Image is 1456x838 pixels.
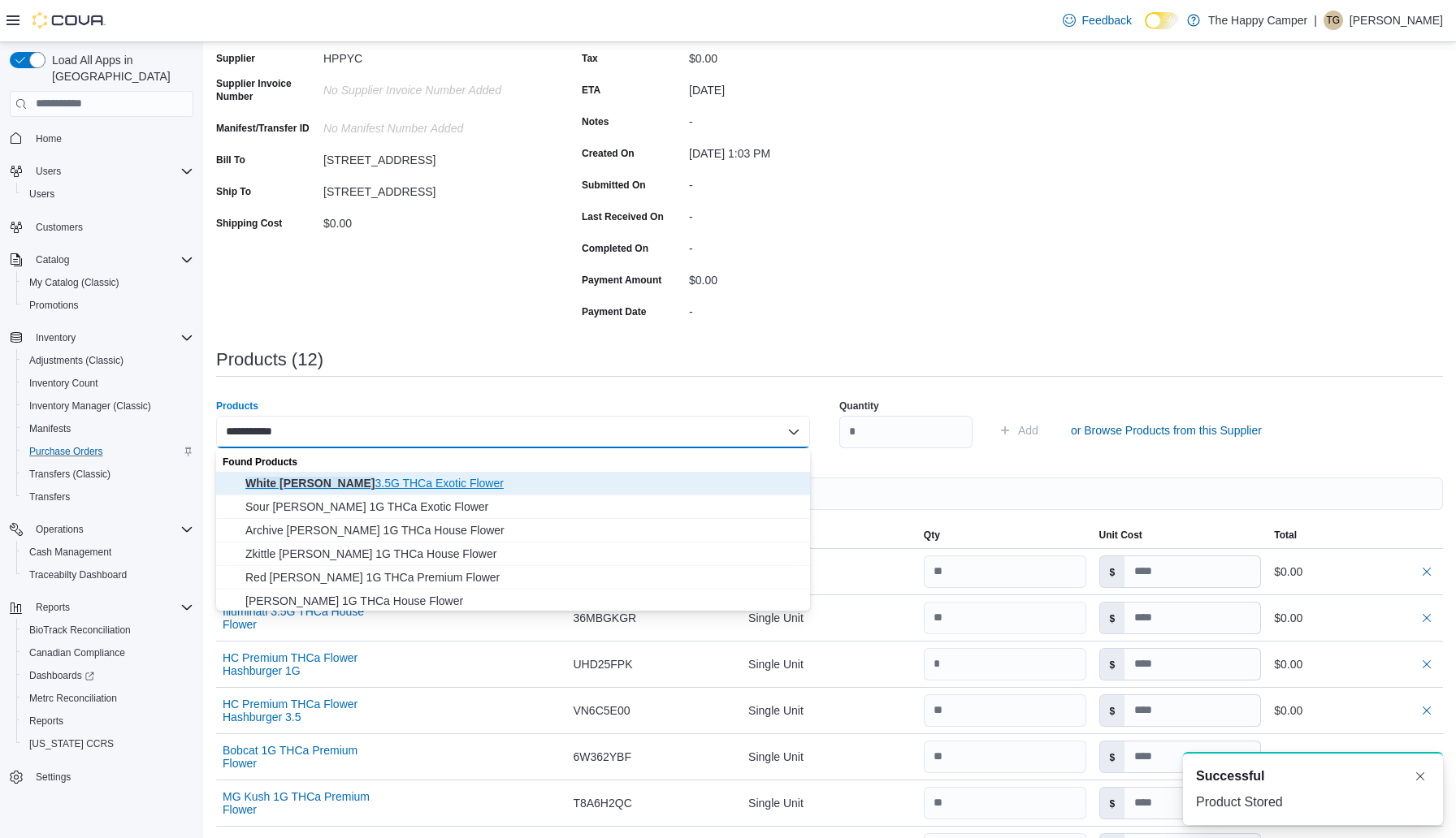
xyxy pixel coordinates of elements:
[1274,562,1436,581] div: $0.00
[23,396,193,416] span: Inventory Manager (Classic)
[23,542,118,562] a: Cash Management
[36,523,84,536] span: Operations
[16,710,200,732] button: Reports
[23,351,130,370] a: Adjustments (Classic)
[689,77,907,97] div: [DATE]
[29,520,90,539] button: Operations
[3,596,200,619] button: Reports
[689,172,907,192] div: -
[16,372,200,395] button: Inventory Count
[23,542,193,562] span: Cash Management
[23,273,193,292] span: My Catalog (Classic)
[223,744,385,770] button: Bobcat 1G THCa Premium Flower
[3,326,200,349] button: Inventory
[689,299,907,318] div: -
[29,669,94,682] span: Dashboards
[223,605,385,631] button: Illuminati 3.5G THCa House Flower
[16,395,200,417] button: Inventory Manager (Classic)
[216,566,810,590] button: Red Runtz 1G THCa Premium Flower
[29,400,151,413] span: Inventory Manager (Classic)
[1100,556,1125,587] label: $
[742,602,917,634] div: Single Unit
[23,689,123,708] a: Metrc Reconciliation
[23,620,137,640] a: BioTrack Reconciliation
[1082,12,1132,28] span: Feedback
[1064,414,1268,447] button: or Browse Products from this Supplier
[16,687,200,710] button: Metrc Reconciliation
[29,128,193,149] span: Home
[29,250,76,270] button: Catalog
[23,487,76,507] a: Transfers
[742,522,917,548] button: Unit
[36,132,62,145] span: Home
[742,741,917,773] div: Single Unit
[1274,529,1297,542] span: Total
[742,555,917,588] div: Single Unit
[216,350,323,369] h3: Products (12)
[16,271,200,294] button: My Catalog (Classic)
[1145,12,1179,29] input: Dark Mode
[924,529,940,542] span: Qty
[3,160,200,183] button: Users
[689,235,907,255] div: -
[1145,29,1146,30] span: Dark Mode
[29,162,193,181] span: Users
[29,218,89,237] a: Customers
[1100,649,1125,680] label: $
[582,242,648,255] label: Completed On
[1274,654,1436,674] div: $0.00
[1314,11,1317,30] p: |
[29,162,67,181] button: Users
[323,115,541,135] div: No Manifest Number added
[16,463,200,486] button: Transfers (Classic)
[573,608,636,628] span: 36MBGKGR
[23,666,193,685] span: Dashboards
[23,464,193,484] span: Transfers (Classic)
[23,565,133,585] a: Traceabilty Dashboard
[29,598,76,617] button: Reports
[29,692,117,705] span: Metrc Reconciliation
[29,568,127,581] span: Traceabilty Dashboard
[16,440,200,463] button: Purchase Orders
[16,732,200,755] button: [US_STATE] CCRS
[23,184,193,204] span: Users
[29,546,111,559] span: Cash Management
[742,694,917,727] div: Single Unit
[23,565,193,585] span: Traceabilty Dashboard
[323,147,541,166] div: [STREET_ADDRESS]
[1274,701,1436,720] div: $0.00
[1100,741,1125,772] label: $
[1056,4,1138,37] a: Feedback
[23,689,193,708] span: Metrc Reconciliation
[573,793,631,813] span: T8A6H2QC
[23,351,193,370] span: Adjustments (Classic)
[216,472,810,495] button: White Runtz 3.5G THCa Exotic Flower
[1324,11,1343,30] div: Tyler Giamberini
[29,328,82,348] button: Inventory
[323,77,541,97] div: No Supplier Invoice Number added
[582,305,646,318] label: Payment Date
[29,468,110,481] span: Transfers (Classic)
[216,448,810,472] div: Found Products
[16,619,200,641] button: BioTrack Reconciliation
[992,414,1045,447] button: Add
[1099,529,1142,542] span: Unit Cost
[23,419,193,438] span: Manifests
[216,77,317,103] label: Supplier Invoice Number
[1100,788,1125,819] label: $
[29,737,114,750] span: [US_STATE] CCRS
[1018,422,1038,438] span: Add
[23,464,117,484] a: Transfers (Classic)
[23,487,193,507] span: Transfers
[36,253,69,266] span: Catalog
[787,425,800,438] button: Close list of options
[1196,793,1430,812] div: Product Stored
[23,374,105,393] a: Inventory Count
[23,442,193,461] span: Purchase Orders
[323,179,541,198] div: [STREET_ADDRESS]
[1093,522,1268,548] button: Unit Cost
[16,564,200,586] button: Traceabilty Dashboard
[23,734,120,754] a: [US_STATE] CCRS
[223,790,385,816] button: MG Kush 1G THCa Premium Flower
[689,45,907,65] div: $0.00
